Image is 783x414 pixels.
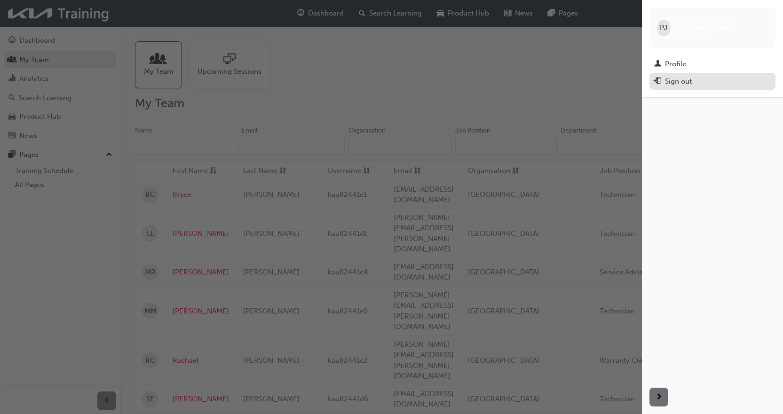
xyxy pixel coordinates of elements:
[649,55,775,73] a: Profile
[660,23,667,33] span: PJ
[654,78,661,86] span: exit-icon
[674,32,710,40] span: kau82441e4
[665,76,692,87] div: Sign out
[654,60,661,69] span: man-icon
[665,59,686,70] div: Profile
[656,391,663,403] span: next-icon
[649,73,775,90] button: Sign out
[674,15,768,32] span: [PERSON_NAME] [PERSON_NAME]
